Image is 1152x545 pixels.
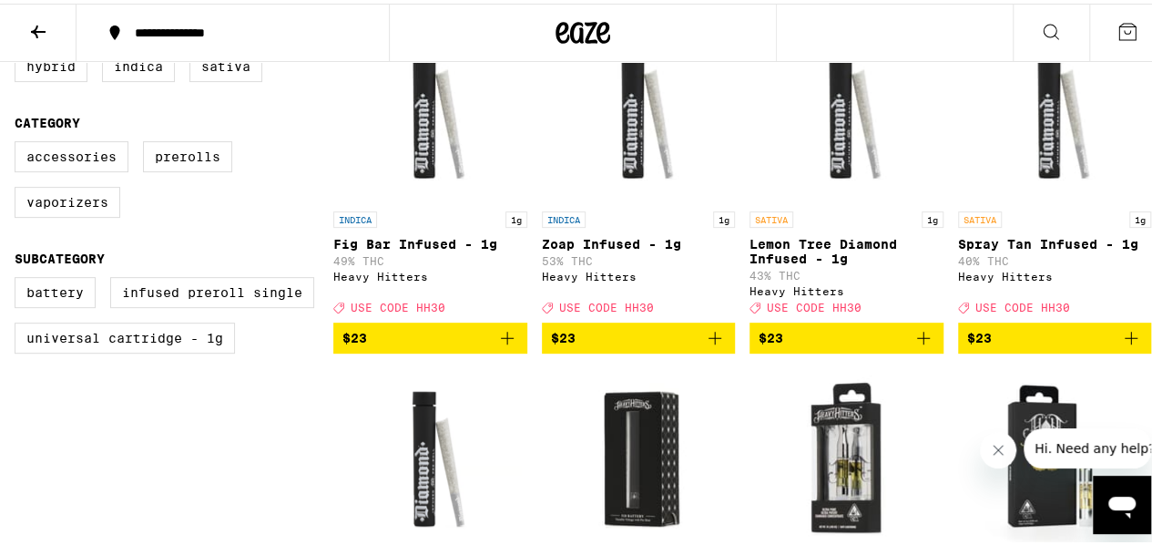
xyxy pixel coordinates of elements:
[958,16,1152,319] a: Open page for Spray Tan Infused - 1g from Heavy Hitters
[749,319,943,350] button: Add to bag
[958,233,1152,248] p: Spray Tan Infused - 1g
[143,138,232,169] label: Prerolls
[749,233,943,262] p: Lemon Tree Diamond Infused - 1g
[11,13,131,27] span: Hi. Need any help?
[958,252,1152,263] p: 40% THC
[922,208,943,224] p: 1g
[102,47,175,78] label: Indica
[967,327,992,342] span: $23
[15,273,96,304] label: Battery
[749,282,943,293] div: Heavy Hitters
[505,208,527,224] p: 1g
[15,248,105,262] legend: Subcategory
[542,252,736,263] p: 53% THC
[958,267,1152,279] div: Heavy Hitters
[713,208,735,224] p: 1g
[333,267,527,279] div: Heavy Hitters
[980,428,1016,465] iframe: Close message
[958,319,1152,350] button: Add to bag
[963,16,1146,199] img: Heavy Hitters - Spray Tan Infused - 1g
[542,208,586,224] p: INDICA
[15,138,128,169] label: Accessories
[1024,425,1151,465] iframe: Message from company
[15,183,120,214] label: Vaporizers
[542,16,736,319] a: Open page for Zoap Infused - 1g from Heavy Hitters
[759,327,783,342] span: $23
[542,267,736,279] div: Heavy Hitters
[749,16,943,319] a: Open page for Lemon Tree Diamond Infused - 1g from Heavy Hitters
[542,319,736,350] button: Add to bag
[342,327,367,342] span: $23
[15,47,87,78] label: Hybrid
[749,208,793,224] p: SATIVA
[110,273,314,304] label: Infused Preroll Single
[333,252,527,263] p: 49% THC
[1129,208,1151,224] p: 1g
[351,298,445,310] span: USE CODE HH30
[547,16,729,199] img: Heavy Hitters - Zoap Infused - 1g
[333,319,527,350] button: Add to bag
[542,233,736,248] p: Zoap Infused - 1g
[559,298,654,310] span: USE CODE HH30
[15,319,235,350] label: Universal Cartridge - 1g
[755,16,937,199] img: Heavy Hitters - Lemon Tree Diamond Infused - 1g
[339,16,521,199] img: Heavy Hitters - Fig Bar Infused - 1g
[767,298,861,310] span: USE CODE HH30
[333,16,527,319] a: Open page for Fig Bar Infused - 1g from Heavy Hitters
[1093,472,1151,530] iframe: Button to launch messaging window
[333,233,527,248] p: Fig Bar Infused - 1g
[749,266,943,278] p: 43% THC
[975,298,1070,310] span: USE CODE HH30
[189,47,262,78] label: Sativa
[551,327,576,342] span: $23
[958,208,1002,224] p: SATIVA
[15,112,80,127] legend: Category
[333,208,377,224] p: INDICA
